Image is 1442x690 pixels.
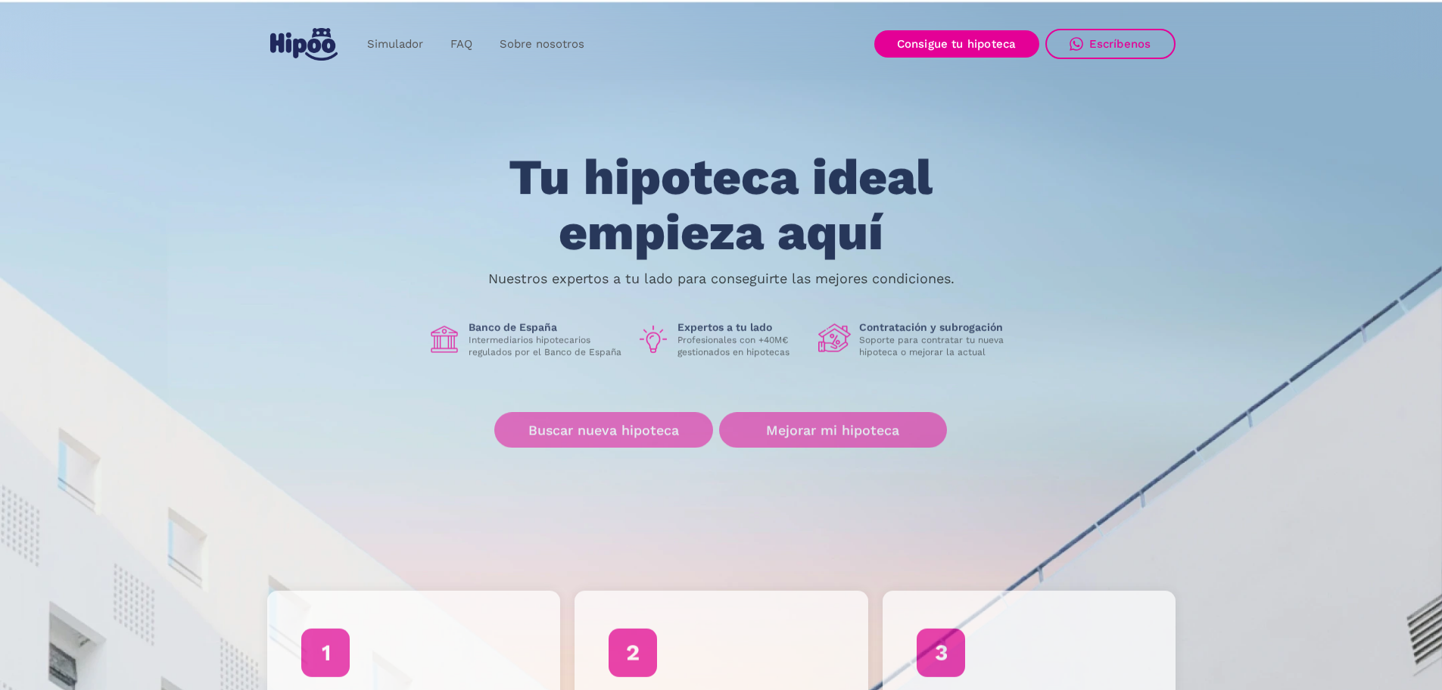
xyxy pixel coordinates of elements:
p: Nuestros expertos a tu lado para conseguirte las mejores condiciones. [488,273,955,285]
a: Buscar nueva hipoteca [494,413,713,448]
a: Simulador [353,30,437,59]
h1: Tu hipoteca ideal empieza aquí [434,150,1008,260]
a: Escríbenos [1045,29,1176,59]
h1: Contratación y subrogación [859,320,1015,334]
p: Soporte para contratar tu nueva hipoteca o mejorar la actual [859,334,1015,358]
a: Sobre nosotros [486,30,598,59]
p: Intermediarios hipotecarios regulados por el Banco de España [469,334,624,358]
a: FAQ [437,30,486,59]
div: Escríbenos [1089,37,1151,51]
h1: Expertos a tu lado [677,320,806,334]
a: Consigue tu hipoteca [874,30,1039,58]
p: Profesionales con +40M€ gestionados en hipotecas [677,334,806,358]
a: home [267,22,341,67]
a: Mejorar mi hipoteca [719,413,947,448]
h1: Banco de España [469,320,624,334]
